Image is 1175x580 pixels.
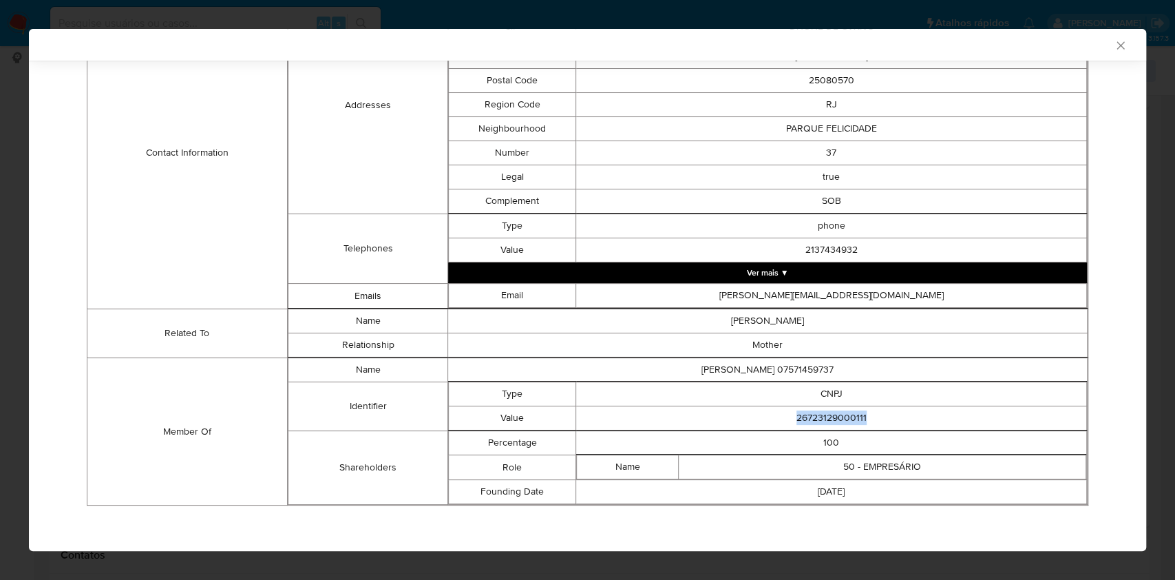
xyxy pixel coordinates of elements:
[576,431,1087,455] td: 100
[449,284,576,308] td: Email
[576,117,1087,141] td: PARQUE FELICIDADE
[448,333,1088,358] td: Mother
[449,69,576,93] td: Postal Code
[448,309,1088,333] td: [PERSON_NAME]
[1114,39,1126,51] button: Fechar a janela
[288,214,447,284] td: Telephones
[288,431,447,505] td: Shareholders
[679,455,1086,479] td: 50 - EMPRESÁRIO
[449,117,576,141] td: Neighbourhood
[448,262,1087,283] button: Expand array
[87,358,288,506] td: Member Of
[576,189,1087,214] td: SOB
[449,189,576,214] td: Complement
[449,238,576,262] td: Value
[576,480,1087,504] td: [DATE]
[449,93,576,117] td: Region Code
[576,284,1087,308] td: [PERSON_NAME][EMAIL_ADDRESS][DOMAIN_NAME]
[87,309,288,358] td: Related To
[576,141,1087,165] td: 37
[576,382,1087,406] td: CNPJ
[448,358,1088,382] td: [PERSON_NAME] 07571459737
[449,214,576,238] td: Type
[288,358,447,382] td: Name
[449,431,576,455] td: Percentage
[288,333,447,358] td: Relationship
[576,165,1087,189] td: true
[449,406,576,431] td: Value
[576,69,1087,93] td: 25080570
[449,165,576,189] td: Legal
[577,455,679,479] td: Name
[449,141,576,165] td: Number
[449,455,576,480] td: Role
[288,284,447,309] td: Emails
[449,480,576,504] td: Founding Date
[576,238,1087,262] td: 2137434932
[29,29,1146,551] div: closure-recommendation-modal
[449,382,576,406] td: Type
[576,93,1087,117] td: RJ
[288,309,447,333] td: Name
[576,406,1087,431] td: 26723129000111
[288,382,447,431] td: Identifier
[576,214,1087,238] td: phone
